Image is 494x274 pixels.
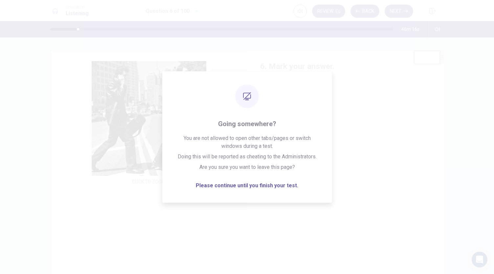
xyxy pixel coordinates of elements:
div: Open Intercom Messenger [472,252,487,267]
div: C [263,126,274,136]
span: Simulation [66,5,89,10]
button: Next [385,5,413,18]
div: B [263,109,274,120]
button: Back [350,5,379,18]
div: D [263,142,274,153]
div: A [263,93,274,103]
button: C [260,123,431,139]
h1: Question 6 of 100 [146,7,190,15]
button: B [260,106,431,123]
h1: Listening [66,10,89,17]
h4: 6. Mark your answer. [260,61,431,72]
span: 46m 16s [401,27,419,32]
button: Review [312,5,345,18]
button: D [260,139,431,156]
button: A [260,90,431,106]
